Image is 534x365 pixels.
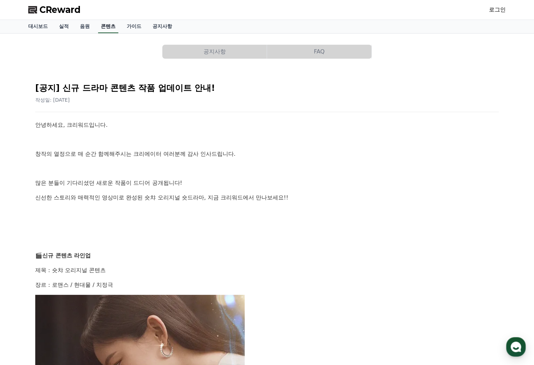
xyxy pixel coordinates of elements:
[35,97,70,103] span: 작성일: [DATE]
[35,280,499,290] p: 장르 : 로맨스 / 현대물 / 치정극
[35,193,499,202] p: 신선한 스토리와 매력적인 영상미로 완성된 숏챠 오리지널 숏드라마, 지금 크리워드에서 만나보세요!!
[2,221,46,239] a: 홈
[98,20,118,33] a: 콘텐츠
[267,45,371,59] button: FAQ
[46,221,90,239] a: 대화
[35,252,42,259] span: 🎬
[489,6,506,14] a: 로그인
[53,20,74,33] a: 실적
[35,178,499,188] p: 많은 분들이 기다리셨던 새로운 작품이 드디어 공개됩니다!
[28,4,81,15] a: CReward
[267,45,372,59] a: FAQ
[35,149,499,159] p: 창작의 열정으로 매 순간 함께해주시는 크리에이터 여러분께 감사 인사드립니다.
[23,20,53,33] a: 대시보드
[74,20,95,33] a: 음원
[147,20,178,33] a: 공지사항
[42,252,91,259] strong: 신규 콘텐츠 라인업
[108,232,116,238] span: 설정
[35,82,499,94] h2: [공지] 신규 드라마 콘텐츠 작품 업데이트 안내!
[64,232,72,238] span: 대화
[162,45,267,59] button: 공지사항
[35,121,499,130] p: 안녕하세요, 크리워드입니다.
[39,4,81,15] span: CReward
[22,232,26,238] span: 홈
[35,266,499,275] p: 제목 : 숏챠 오리지널 콘텐츠
[121,20,147,33] a: 가이드
[90,221,134,239] a: 설정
